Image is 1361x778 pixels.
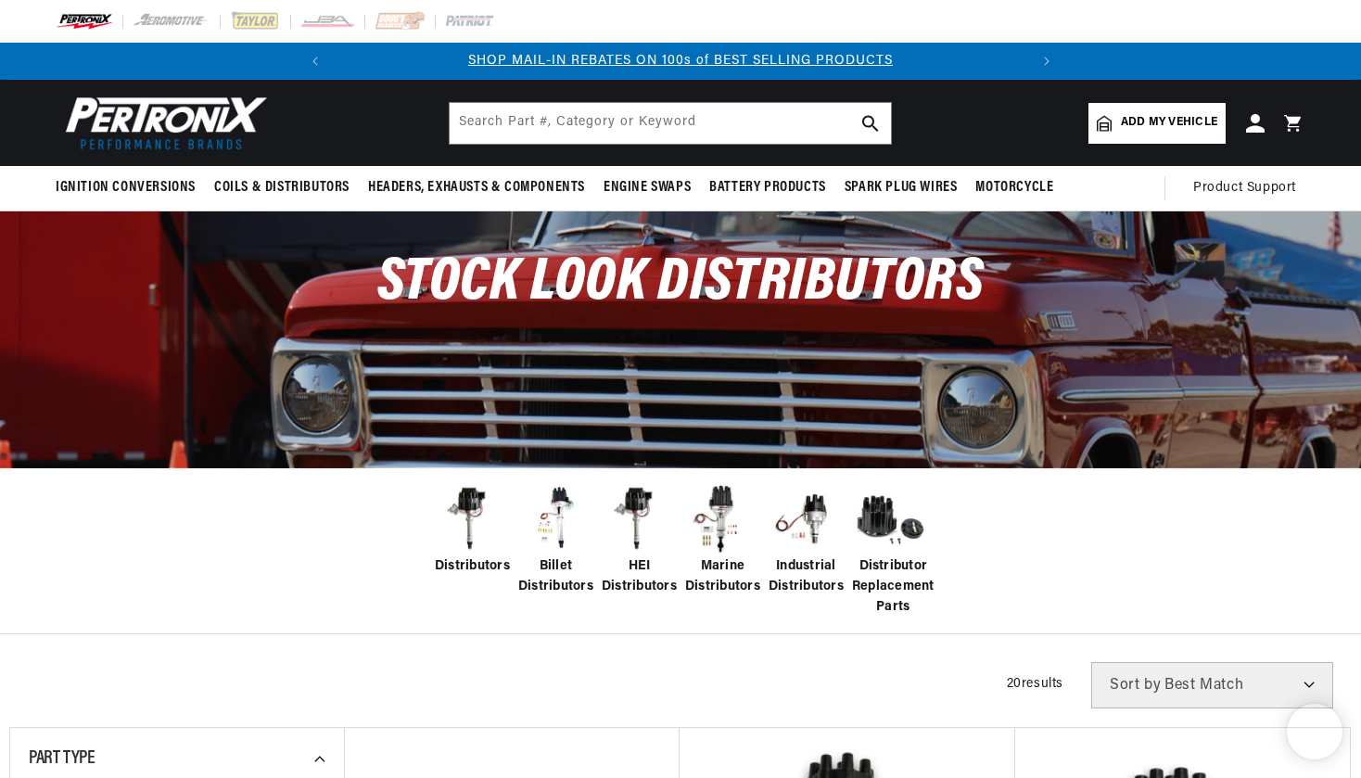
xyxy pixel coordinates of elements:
[450,103,891,144] input: Search Part #, Category or Keyword
[297,43,334,80] button: Translation missing: en.sections.announcements.previous_announcement
[700,166,835,210] summary: Battery Products
[1193,178,1296,198] span: Product Support
[769,482,843,598] a: Industrial Distributors Industrial Distributors
[1193,166,1305,210] summary: Product Support
[435,482,509,556] img: Distributors
[1121,114,1217,132] span: Add my vehicle
[852,556,935,619] span: Distributor Replacement Parts
[1091,662,1333,708] select: Sort by
[435,556,510,577] span: Distributors
[1028,43,1065,80] button: Translation missing: en.sections.announcements.next_announcement
[359,166,594,210] summary: Headers, Exhausts & Components
[594,166,700,210] summary: Engine Swaps
[1110,678,1161,693] span: Sort by
[602,482,676,556] img: HEI Distributors
[334,51,1028,71] div: 1 of 2
[685,482,759,598] a: Marine Distributors Marine Distributors
[975,178,1053,198] span: Motorcycle
[435,482,509,577] a: Distributors Distributors
[56,166,205,210] summary: Ignition Conversions
[769,556,844,598] span: Industrial Distributors
[377,253,985,313] span: Stock Look Distributors
[602,482,676,598] a: HEI Distributors HEI Distributors
[835,166,967,210] summary: Spark Plug Wires
[1088,103,1226,144] a: Add my vehicle
[709,178,826,198] span: Battery Products
[852,482,926,619] a: Distributor Replacement Parts Distributor Replacement Parts
[769,482,843,556] img: Industrial Distributors
[368,178,585,198] span: Headers, Exhausts & Components
[685,482,759,556] img: Marine Distributors
[518,556,593,598] span: Billet Distributors
[56,91,269,155] img: Pertronix
[852,482,926,556] img: Distributor Replacement Parts
[685,556,760,598] span: Marine Distributors
[205,166,359,210] summary: Coils & Distributors
[468,54,893,68] a: SHOP MAIL-IN REBATES ON 100s of BEST SELLING PRODUCTS
[214,178,350,198] span: Coils & Distributors
[518,482,592,556] img: Billet Distributors
[518,482,592,598] a: Billet Distributors Billet Distributors
[29,749,95,768] span: Part Type
[604,178,691,198] span: Engine Swaps
[56,178,196,198] span: Ignition Conversions
[845,178,958,198] span: Spark Plug Wires
[966,166,1062,210] summary: Motorcycle
[602,556,677,598] span: HEI Distributors
[850,103,891,144] button: search button
[1007,677,1063,691] span: 20 results
[9,43,1352,80] slideshow-component: Translation missing: en.sections.announcements.announcement_bar
[334,51,1028,71] div: Announcement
